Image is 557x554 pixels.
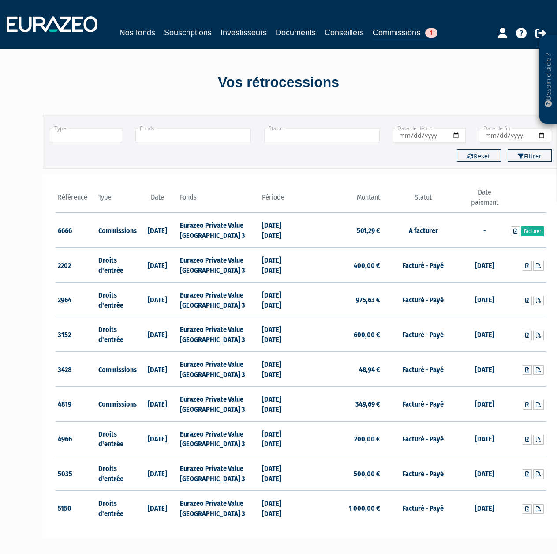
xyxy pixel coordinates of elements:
[96,352,137,387] td: Commissions
[96,213,137,248] td: Commissions
[178,317,259,352] td: Eurazeo Private Value [GEOGRAPHIC_DATA] 3
[382,386,464,421] td: Facturé - Payé
[464,317,505,352] td: [DATE]
[260,352,301,387] td: [DATE] [DATE]
[382,213,464,248] td: A facturer
[178,188,259,213] th: Fonds
[56,188,97,213] th: Référence
[96,421,137,456] td: Droits d'entrée
[301,188,382,213] th: Montant
[464,490,505,525] td: [DATE]
[260,490,301,525] td: [DATE] [DATE]
[137,421,178,456] td: [DATE]
[464,282,505,317] td: [DATE]
[56,248,97,283] td: 2202
[301,456,382,491] td: 500,00 €
[178,490,259,525] td: Eurazeo Private Value [GEOGRAPHIC_DATA] 3
[260,213,301,248] td: [DATE] [DATE]
[301,386,382,421] td: 349,69 €
[56,386,97,421] td: 4819
[464,352,505,387] td: [DATE]
[382,352,464,387] td: Facturé - Payé
[301,490,382,525] td: 1 000,00 €
[56,282,97,317] td: 2964
[543,40,553,120] p: Besoin d'aide ?
[325,26,364,39] a: Conseillers
[464,421,505,456] td: [DATE]
[120,26,155,39] a: Nos fonds
[425,28,437,38] span: 1
[382,317,464,352] td: Facturé - Payé
[464,213,505,248] td: -
[178,248,259,283] td: Eurazeo Private Value [GEOGRAPHIC_DATA] 3
[56,352,97,387] td: 3428
[382,490,464,525] td: Facturé - Payé
[382,188,464,213] th: Statut
[521,226,544,236] a: Facturer
[382,282,464,317] td: Facturé - Payé
[301,282,382,317] td: 975,63 €
[96,248,137,283] td: Droits d'entrée
[260,188,301,213] th: Période
[221,26,267,39] a: Investisseurs
[56,456,97,491] td: 5035
[178,282,259,317] td: Eurazeo Private Value [GEOGRAPHIC_DATA] 3
[164,26,212,39] a: Souscriptions
[137,248,178,283] td: [DATE]
[301,317,382,352] td: 600,00 €
[56,490,97,525] td: 5150
[382,248,464,283] td: Facturé - Payé
[301,421,382,456] td: 200,00 €
[260,317,301,352] td: [DATE] [DATE]
[7,16,97,32] img: 1732889491-logotype_eurazeo_blanc_rvb.png
[178,352,259,387] td: Eurazeo Private Value [GEOGRAPHIC_DATA] 3
[260,421,301,456] td: [DATE] [DATE]
[260,282,301,317] td: [DATE] [DATE]
[137,456,178,491] td: [DATE]
[137,213,178,248] td: [DATE]
[301,213,382,248] td: 561,29 €
[137,386,178,421] td: [DATE]
[508,149,552,162] button: Filtrer
[96,188,137,213] th: Type
[96,386,137,421] td: Commissions
[464,248,505,283] td: [DATE]
[382,421,464,456] td: Facturé - Payé
[178,456,259,491] td: Eurazeo Private Value [GEOGRAPHIC_DATA] 3
[27,72,530,93] div: Vos rétrocessions
[457,149,501,162] button: Reset
[178,421,259,456] td: Eurazeo Private Value [GEOGRAPHIC_DATA] 3
[464,386,505,421] td: [DATE]
[96,456,137,491] td: Droits d'entrée
[260,248,301,283] td: [DATE] [DATE]
[178,213,259,248] td: Eurazeo Private Value [GEOGRAPHIC_DATA] 3
[276,26,316,39] a: Documents
[137,188,178,213] th: Date
[301,352,382,387] td: 48,94 €
[260,386,301,421] td: [DATE] [DATE]
[260,456,301,491] td: [DATE] [DATE]
[96,282,137,317] td: Droits d'entrée
[464,456,505,491] td: [DATE]
[137,282,178,317] td: [DATE]
[464,188,505,213] th: Date paiement
[56,421,97,456] td: 4966
[137,317,178,352] td: [DATE]
[96,317,137,352] td: Droits d'entrée
[137,490,178,525] td: [DATE]
[301,248,382,283] td: 400,00 €
[96,490,137,525] td: Droits d'entrée
[382,456,464,491] td: Facturé - Payé
[56,213,97,248] td: 6666
[178,386,259,421] td: Eurazeo Private Value [GEOGRAPHIC_DATA] 3
[56,317,97,352] td: 3152
[373,26,437,40] a: Commissions1
[137,352,178,387] td: [DATE]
